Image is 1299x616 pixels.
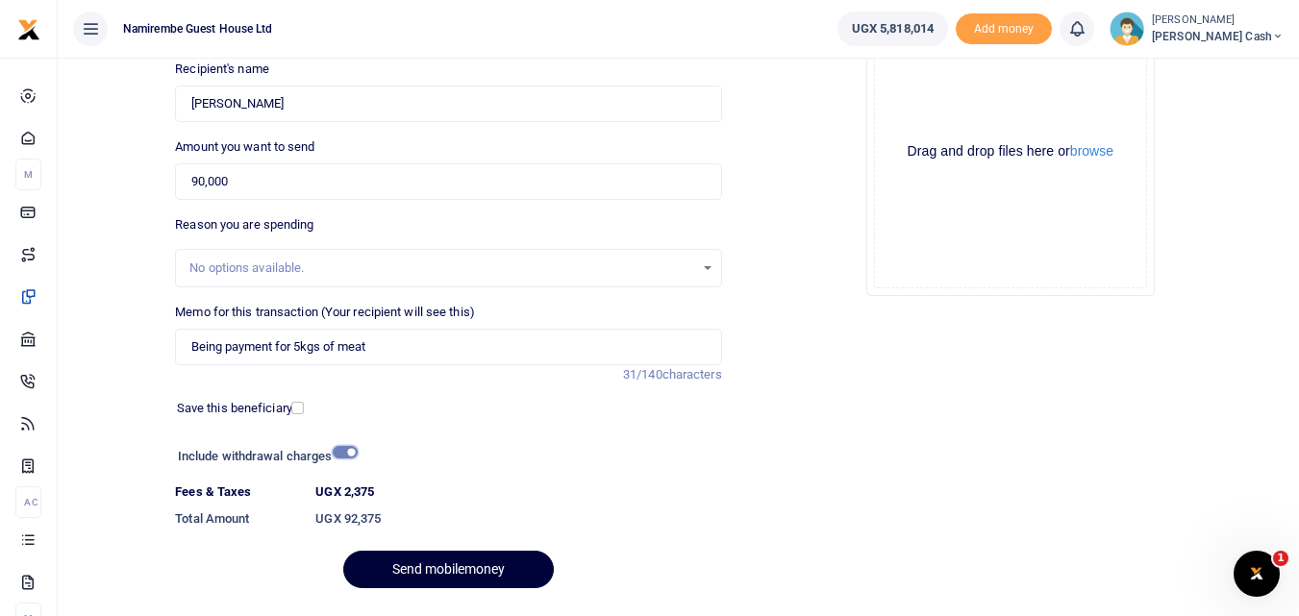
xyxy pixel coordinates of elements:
h6: Total Amount [175,511,300,527]
div: Drag and drop files here or [875,142,1146,160]
label: Reason you are spending [175,215,313,234]
div: No options available. [189,259,693,278]
label: Save this beneficiary [177,399,292,418]
span: 1 [1273,551,1288,566]
a: profile-user [PERSON_NAME] [PERSON_NAME] Cash [1110,12,1284,46]
span: UGX 5,818,014 [852,19,934,38]
a: UGX 5,818,014 [837,12,948,46]
a: Add money [956,20,1052,35]
li: Ac [15,486,41,518]
label: Memo for this transaction (Your recipient will see this) [175,303,475,322]
h6: UGX 92,375 [315,511,721,527]
label: Amount you want to send [175,137,314,157]
small: [PERSON_NAME] [1152,12,1284,29]
dt: Fees & Taxes [167,482,308,502]
span: [PERSON_NAME] Cash [1152,28,1284,45]
input: Loading name... [175,86,721,122]
button: browse [1070,144,1113,158]
iframe: Intercom live chat [1234,551,1280,597]
a: logo-small logo-large logo-large [17,21,40,36]
span: characters [662,367,722,382]
label: Recipient's name [175,60,269,79]
span: Add money [956,13,1052,45]
li: M [15,159,41,190]
li: Wallet ballance [830,12,956,46]
label: UGX 2,375 [315,482,374,502]
span: 31/140 [623,367,662,382]
li: Toup your wallet [956,13,1052,45]
h6: Include withdrawal charges [178,449,349,464]
input: Enter extra information [175,329,721,365]
input: UGX [175,163,721,200]
img: logo-small [17,18,40,41]
div: File Uploader [866,8,1155,296]
span: Namirembe Guest House Ltd [115,20,281,37]
button: Send mobilemoney [343,551,554,588]
img: profile-user [1110,12,1144,46]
